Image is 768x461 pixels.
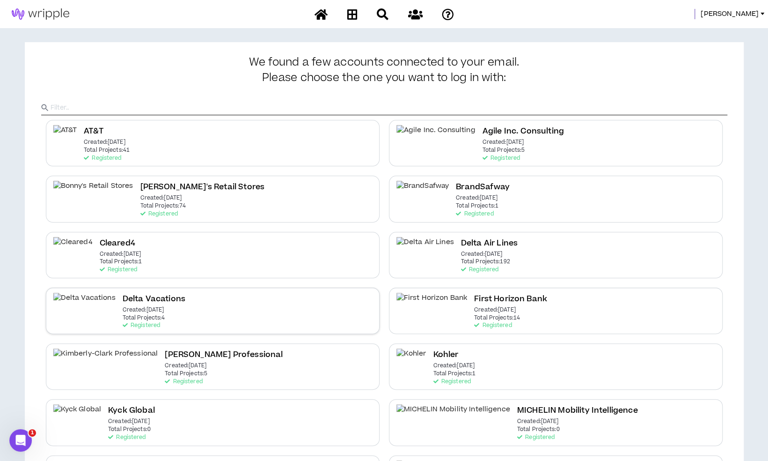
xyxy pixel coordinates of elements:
p: Total Projects: 14 [474,315,520,321]
p: Registered [140,211,177,217]
p: Total Projects: 5 [482,147,525,154]
p: Registered [474,322,512,329]
p: Registered [456,211,493,217]
p: Created: [DATE] [456,195,497,201]
h2: Delta Air Lines [461,237,518,250]
h2: BrandSafway [456,181,510,193]
img: MICHELIN Mobility Intelligence [396,404,510,425]
p: Total Projects: 5 [165,371,207,377]
p: Total Projects: 74 [140,203,186,209]
p: Registered [517,434,555,441]
h2: Kohler [433,349,458,361]
p: Registered [100,267,137,273]
h2: First Horizon Bank [474,293,547,305]
img: AT&T [53,125,77,146]
p: Created: [DATE] [108,418,150,425]
p: Registered [461,267,498,273]
p: Created: [DATE] [140,195,182,201]
img: Agile Inc. Consulting [396,125,475,146]
img: First Horizon Bank [396,293,468,314]
img: BrandSafway [396,181,449,202]
p: Total Projects: 0 [517,426,560,433]
h2: Delta Vacations [123,293,185,305]
p: Total Projects: 192 [461,259,510,265]
p: Total Projects: 4 [123,315,165,321]
img: Cleared4 [53,237,93,258]
p: Registered [482,155,519,162]
h2: [PERSON_NAME] Professional [165,349,283,361]
p: Total Projects: 41 [84,147,130,154]
p: Created: [DATE] [474,307,516,313]
p: Created: [DATE] [123,307,164,313]
h3: We found a few accounts connected to your email. [41,56,727,84]
p: Created: [DATE] [165,363,206,369]
input: Filter.. [51,101,727,115]
p: Registered [108,434,146,441]
span: [PERSON_NAME] [701,9,759,19]
p: Created: [DATE] [84,139,125,146]
span: Please choose the one you want to log in with: [262,72,506,85]
p: Registered [165,379,202,385]
h2: Agile Inc. Consulting [482,125,563,138]
img: Kyck Global [53,404,102,425]
p: Registered [123,322,160,329]
p: Created: [DATE] [461,251,503,258]
p: Total Projects: 0 [108,426,151,433]
img: Bonny's Retail Stores [53,181,133,202]
p: Total Projects: 1 [433,371,475,377]
span: 1 [29,429,36,437]
h2: AT&T [84,125,104,138]
p: Created: [DATE] [433,363,475,369]
p: Total Projects: 1 [456,203,498,209]
p: Registered [433,379,470,385]
h2: Cleared4 [100,237,135,250]
img: Kohler [396,349,426,370]
img: Kimberly-Clark Professional [53,349,158,370]
h2: MICHELIN Mobility Intelligence [517,404,638,417]
p: Total Projects: 1 [100,259,142,265]
iframe: Intercom live chat [9,429,32,452]
p: Created: [DATE] [517,418,559,425]
p: Created: [DATE] [482,139,524,146]
p: Created: [DATE] [100,251,141,258]
img: Delta Air Lines [396,237,454,258]
p: Registered [84,155,121,162]
h2: [PERSON_NAME]'s Retail Stores [140,181,264,193]
img: Delta Vacations [53,293,116,314]
h2: Kyck Global [108,404,155,417]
